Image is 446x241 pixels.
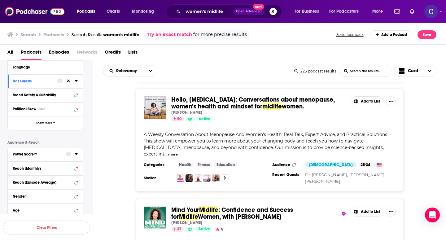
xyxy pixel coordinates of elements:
button: Reach (Monthly) [13,164,78,172]
div: Reach (Monthly) [13,166,72,171]
a: Credits [105,47,121,60]
span: Midlife [179,213,198,221]
span: : Confidence and Success for [171,206,293,221]
div: [DEMOGRAPHIC_DATA] [305,162,356,167]
button: open menu [72,7,103,16]
div: Language [13,65,74,69]
button: Age [13,206,78,214]
div: Power Score™ [13,152,62,156]
button: Show More [8,116,83,130]
img: Emotional Eats Podcast - End Emotional Eating, Weight loss in midlife women, Menopause Symptoms, ... [195,174,202,182]
button: Add to List [351,96,383,106]
span: 41 [177,226,181,232]
span: For Podcasters [329,7,359,16]
span: women's midlife [103,32,139,37]
a: Health [177,162,194,167]
span: Political Skew [13,107,36,111]
button: open menu [325,7,368,16]
a: Hello, [MEDICAL_DATA]: Conversations about menopause, women’s health and mindset formidlifewomen. [171,96,346,110]
span: Mind Your [171,206,199,214]
img: Perimenopause Simplified [203,174,211,182]
a: Search Results:women's midlife [72,32,139,37]
span: Active [199,116,210,122]
button: Show More Button [386,96,396,106]
button: Show profile menu [424,5,438,18]
button: Clear Filters [3,221,90,234]
span: Logged in as publicityxxtina [424,5,438,18]
span: Monitoring [132,7,154,16]
span: 50 [177,116,181,122]
span: Hello, [MEDICAL_DATA]: Conversations about menopause, women’s health and mindset for [171,96,335,110]
a: Mind YourMidlife: Confidence and Success forMidlifeWomen, with [PERSON_NAME] [171,207,340,220]
a: Charts [103,7,124,16]
div: Brand Safety & Suitability [13,93,72,97]
button: open menu [128,7,162,16]
button: more [168,152,178,157]
img: Podchaser - Follow, Share and Rate Podcasts [5,6,64,17]
a: Dr. [PERSON_NAME], [305,172,348,177]
a: Episodes [49,47,69,60]
a: Active [196,227,212,232]
a: Active [196,116,213,121]
span: Active [198,226,210,232]
a: Podcasts [21,47,42,60]
a: Show notifications dropdown [407,6,417,17]
a: Lists [128,47,138,60]
h3: Podcasts [43,32,64,37]
span: ... [164,151,167,157]
input: Search podcasts, credits, & more... [183,7,233,16]
h3: Similar [144,176,172,181]
button: Save [418,30,436,39]
button: Send feedback [334,32,365,37]
button: open menu [103,69,144,73]
span: Podcasts [77,7,95,16]
span: Show More [36,121,52,125]
div: Beta [39,107,46,111]
a: Fitness [195,162,212,167]
span: Midlife [199,206,218,214]
div: Age [13,208,72,213]
a: 41 [171,227,184,232]
button: open menu [290,7,327,16]
a: THE PERIOD WHISPERER PODCAST - Perimenopause, Menopause, Cortisol, Weight Loss, Hormone Balancing... [177,174,184,182]
a: Add a Podcast [370,30,413,39]
span: More [372,7,383,16]
h3: Search [20,32,36,37]
a: Education [214,162,237,167]
span: midlife [262,103,282,110]
span: Women, with [PERSON_NAME] [198,213,281,221]
div: Search Results: [72,32,139,37]
button: Gender [13,192,78,200]
a: [PERSON_NAME] [305,179,340,184]
button: Show More Button [386,207,396,217]
span: Charts [107,7,120,16]
button: Reach (Episode Average) [13,178,78,186]
button: Add to List [351,207,383,217]
p: Audience & Reach [7,140,83,145]
button: Open AdvancedNew [233,8,265,15]
img: SHE MD [212,174,220,182]
div: Open Intercom Messenger [425,208,440,222]
button: open menu [144,65,157,77]
img: Mind Your Midlife: Confidence and Success for Midlife Women, with Cheryl Fischer [144,207,166,229]
p: [PERSON_NAME] [171,110,202,115]
button: open menu [368,7,391,16]
a: Show notifications dropdown [392,6,402,17]
p: [PERSON_NAME] [171,220,202,225]
span: for more precise results [193,31,247,38]
img: Learning to Glow: Tips for Women's Health, Optimal Wellness in Midlife and Aging Gracefully [186,174,193,182]
div: 223 podcast results [294,69,336,73]
h3: Categories [144,162,172,167]
button: Language [13,63,78,71]
span: Open Advanced [236,10,262,13]
div: Gender [13,194,72,199]
button: Choose View [394,65,437,77]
